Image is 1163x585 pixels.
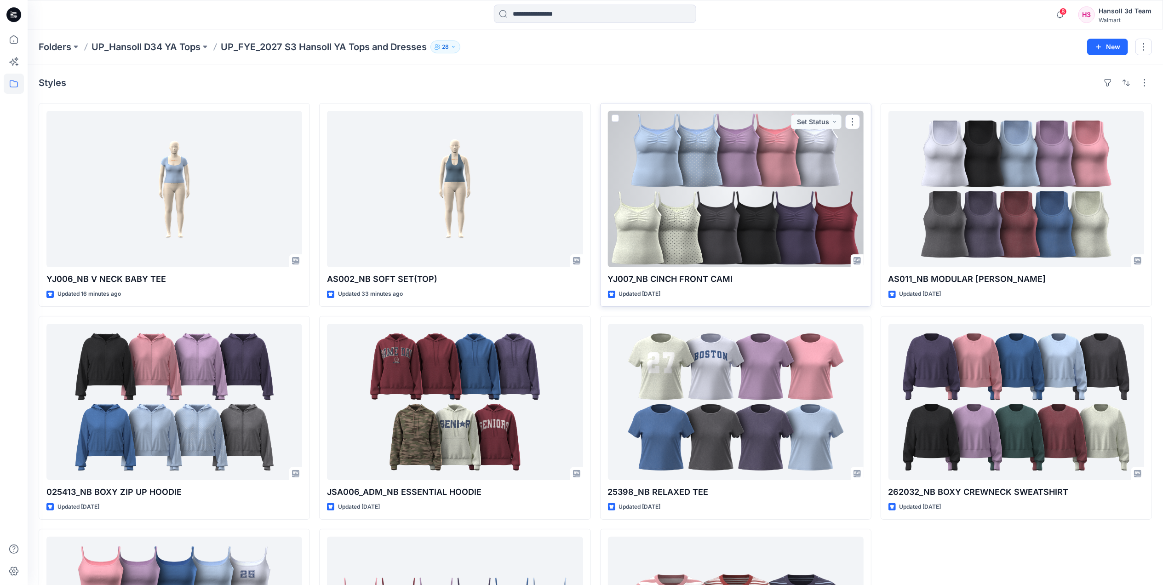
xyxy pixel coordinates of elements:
[608,324,864,480] a: 25398_NB RELAXED TEE
[338,502,380,512] p: Updated [DATE]
[899,289,941,299] p: Updated [DATE]
[888,273,1144,286] p: AS011_NB MODULAR [PERSON_NAME]
[888,324,1144,480] a: 262032_NB BOXY CREWNECK SWEATSHIRT
[46,273,302,286] p: YJ006_NB V NECK BABY TEE
[899,502,941,512] p: Updated [DATE]
[338,289,403,299] p: Updated 33 minutes ago
[888,111,1144,267] a: AS011_NB MODULAR TAMI
[327,486,583,499] p: JSA006_ADM_NB ESSENTIAL HOODIE
[608,111,864,267] a: YJ007_NB CINCH FRONT CAMI
[221,40,427,53] p: UP_FYE_2027 S3 Hansoll YA Tops and Dresses
[442,42,449,52] p: 28
[619,289,661,299] p: Updated [DATE]
[46,111,302,267] a: YJ006_NB V NECK BABY TEE
[57,502,99,512] p: Updated [DATE]
[430,40,460,53] button: 28
[39,77,66,88] h4: Styles
[57,289,121,299] p: Updated 16 minutes ago
[1087,39,1128,55] button: New
[608,273,864,286] p: YJ007_NB CINCH FRONT CAMI
[327,111,583,267] a: AS002_NB SOFT SET(TOP)
[888,486,1144,499] p: 262032_NB BOXY CREWNECK SWEATSHIRT
[327,324,583,480] a: JSA006_ADM_NB ESSENTIAL HOODIE
[39,40,71,53] a: Folders
[46,324,302,480] a: 025413_NB BOXY ZIP UP HOODIE
[92,40,201,53] a: UP_Hansoll D34 YA Tops
[46,486,302,499] p: 025413_NB BOXY ZIP UP HOODIE
[608,486,864,499] p: 25398_NB RELAXED TEE
[1078,6,1095,23] div: H3
[619,502,661,512] p: Updated [DATE]
[1099,17,1152,23] div: Walmart
[1060,8,1067,15] span: 8
[1099,6,1152,17] div: Hansoll 3d Team
[327,273,583,286] p: AS002_NB SOFT SET(TOP)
